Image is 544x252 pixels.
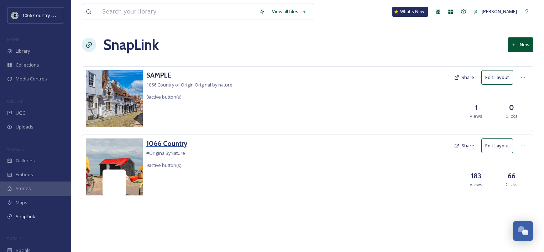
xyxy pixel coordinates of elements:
[16,75,47,82] span: Media Centres
[16,199,27,206] span: Maps
[16,185,31,192] span: Stories
[470,113,482,120] span: Views
[16,48,30,54] span: Library
[506,113,518,120] span: Clicks
[7,146,23,152] span: WIDGETS
[146,150,185,156] span: #OriginalByNature
[16,171,33,178] span: Embeds
[7,37,20,42] span: MEDIA
[268,5,310,19] a: View all files
[470,5,521,19] a: [PERSON_NAME]
[7,99,22,104] span: COLLECT
[103,34,159,56] h1: SnapLink
[481,70,513,85] button: Edit Layout
[509,103,514,113] h3: 0
[450,70,478,84] button: Share
[513,221,533,241] button: Open Chat
[16,124,33,130] span: Uploads
[450,139,478,153] button: Share
[482,8,517,15] span: [PERSON_NAME]
[16,157,35,164] span: Galleries
[11,12,19,19] img: logo_footerstamp.png
[481,138,517,153] a: Edit Layout
[146,94,181,100] span: 0 active button(s)
[470,181,482,188] span: Views
[86,138,143,195] img: 8e325216-6ed2-4809-9dd7-808347e40cfb.jpg
[475,103,477,113] h3: 1
[146,82,232,88] span: 1066 Country of Origin Original by nature
[506,181,518,188] span: Clicks
[7,236,21,241] span: SOCIALS
[16,62,39,68] span: Collections
[22,12,72,19] span: 1066 Country Marketing
[16,110,25,116] span: UGC
[481,70,517,85] a: Edit Layout
[471,171,481,181] h3: 183
[146,138,187,149] a: 1066 Country
[16,213,35,220] span: SnapLink
[508,171,516,181] h3: 66
[392,7,428,17] a: What's New
[99,4,256,20] input: Search your library
[481,138,513,153] button: Edit Layout
[146,162,181,168] span: 9 active button(s)
[508,37,533,52] button: New
[146,70,232,80] a: SAMPLE
[86,70,143,127] img: Tony%2520Duke%2520smaller.jpg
